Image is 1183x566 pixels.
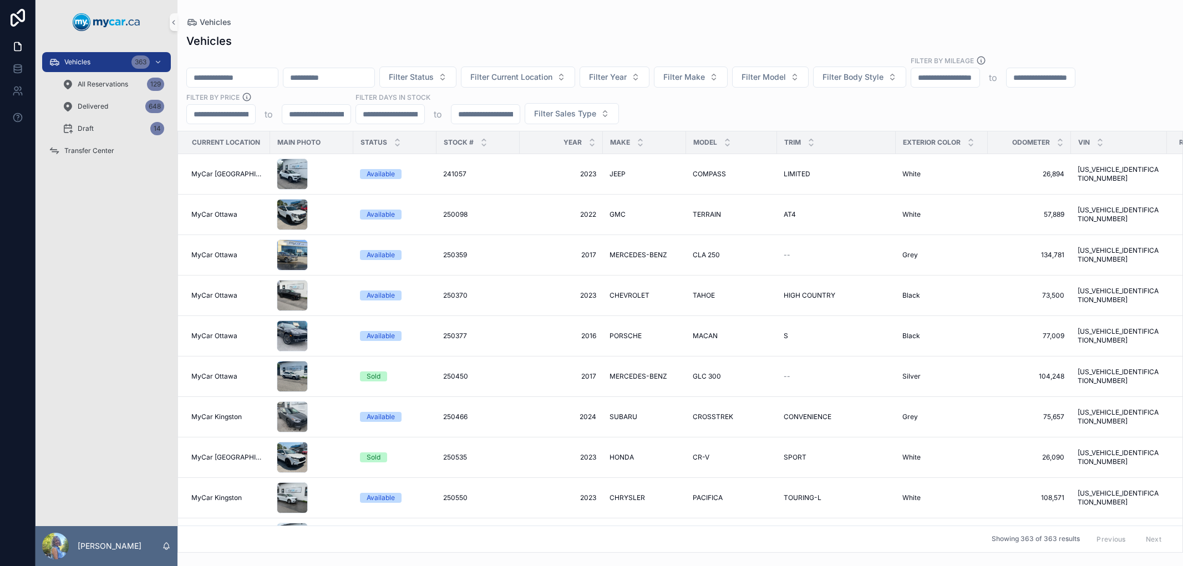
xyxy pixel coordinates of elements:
a: 108,571 [994,493,1064,502]
a: 2022 [526,210,596,219]
a: 26,090 [994,453,1064,462]
a: MERCEDES-BENZ [610,251,679,259]
a: Available [360,210,430,220]
h1: Vehicles [186,33,232,49]
span: 26,894 [994,170,1064,179]
span: [US_VEHICLE_IDENTIFICATION_NUMBER] [1078,287,1160,304]
span: Current Location [192,138,260,147]
span: White [902,453,921,462]
button: Select Button [813,67,906,88]
a: [US_VEHICLE_IDENTIFICATION_NUMBER] [1078,408,1160,426]
button: Select Button [525,103,619,124]
span: GLC 300 [693,372,721,381]
span: Showing 363 of 363 results [992,535,1080,544]
span: MyCar Ottawa [191,291,237,300]
span: Grey [902,251,918,259]
span: 2016 [526,332,596,340]
a: MyCar [GEOGRAPHIC_DATA] [191,453,263,462]
a: Grey [902,412,981,421]
span: CHRYSLER [610,493,645,502]
span: 250370 [443,291,468,300]
span: MyCar Kingston [191,493,242,502]
a: MyCar Kingston [191,412,263,421]
span: Model [693,138,717,147]
span: MyCar Ottawa [191,210,237,219]
a: 250450 [443,372,513,381]
a: Available [360,412,430,422]
a: MERCEDES-BENZ [610,372,679,381]
span: VIN [1078,138,1090,147]
a: [US_VEHICLE_IDENTIFICATION_NUMBER] [1078,165,1160,183]
div: Sold [367,452,380,462]
span: Status [361,138,387,147]
a: [US_VEHICLE_IDENTIFICATION_NUMBER] [1078,368,1160,385]
span: CONVENIENCE [784,412,831,421]
span: 241057 [443,170,466,179]
a: Grey [902,251,981,259]
span: Trim [784,138,801,147]
span: 57,889 [994,210,1064,219]
span: 250098 [443,210,468,219]
a: Sold [360,452,430,462]
a: GLC 300 [693,372,770,381]
span: Filter Year [589,72,627,83]
a: [US_VEHICLE_IDENTIFICATION_NUMBER] [1078,206,1160,223]
a: 2017 [526,372,596,381]
a: MyCar Ottawa [191,251,263,259]
div: Available [367,493,395,503]
span: AT4 [784,210,796,219]
a: 104,248 [994,372,1064,381]
span: MyCar Ottawa [191,332,237,340]
a: 134,781 [994,251,1064,259]
span: MyCar Ottawa [191,251,237,259]
a: 2023 [526,291,596,300]
a: -- [784,372,889,381]
a: CROSSTREK [693,412,770,421]
span: HIGH COUNTRY [784,291,835,300]
a: S [784,332,889,340]
a: 2023 [526,493,596,502]
span: Exterior Color [903,138,961,147]
a: Available [360,290,430,300]
span: Filter Status [389,72,434,83]
a: 250466 [443,412,513,421]
a: 250377 [443,332,513,340]
span: MyCar Kingston [191,412,242,421]
a: White [902,493,981,502]
a: Black [902,332,981,340]
span: Stock # [444,138,474,147]
div: Sold [367,371,380,381]
a: [US_VEHICLE_IDENTIFICATION_NUMBER] [1078,327,1160,345]
a: [US_VEHICLE_IDENTIFICATION_NUMBER] [1078,489,1160,507]
span: MyCar [GEOGRAPHIC_DATA] [191,170,263,179]
a: AT4 [784,210,889,219]
a: TERRAIN [693,210,770,219]
a: Available [360,169,430,179]
a: 2023 [526,170,596,179]
a: MyCar Ottawa [191,372,263,381]
a: [US_VEHICLE_IDENTIFICATION_NUMBER] [1078,246,1160,264]
span: Odometer [1012,138,1050,147]
button: Select Button [580,67,649,88]
label: Filter Days In Stock [356,92,430,102]
a: 75,657 [994,412,1064,421]
span: All Reservations [78,80,128,89]
span: 250550 [443,493,468,502]
a: 250535 [443,453,513,462]
span: JEEP [610,170,626,179]
span: CHEVROLET [610,291,649,300]
div: Available [367,210,395,220]
button: Select Button [654,67,728,88]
